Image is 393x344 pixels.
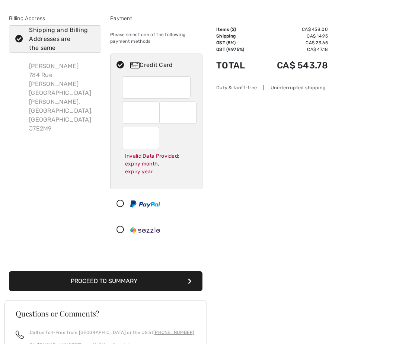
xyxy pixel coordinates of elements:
img: Sezzle [130,226,160,234]
div: Payment [110,15,202,22]
td: Items ( ) [216,26,256,33]
div: Shipping and Billing Addresses are the same [29,26,90,52]
td: GST (5%) [216,39,256,46]
td: Total [216,53,256,78]
div: Billing Address [9,15,101,22]
a: [PHONE_NUMBER] [153,330,194,335]
div: Credit Card [130,61,197,70]
iframe: Secure Credit Card Frame - CVV [128,129,154,147]
h3: Questions or Comments? [16,310,196,317]
td: CA$ 14.95 [256,33,328,39]
td: CA$ 23.65 [256,39,328,46]
td: QST (9.975%) [216,46,256,53]
span: 2 [232,27,234,32]
div: [PERSON_NAME] 784 Rue [PERSON_NAME] [GEOGRAPHIC_DATA][PERSON_NAME], [GEOGRAPHIC_DATA], [GEOGRAPHI... [23,56,101,139]
td: CA$ 47.18 [256,46,328,53]
img: PayPal [130,200,160,208]
td: CA$ 543.78 [256,53,328,78]
td: Shipping [216,33,256,39]
td: CA$ 458.00 [256,26,328,33]
button: Proceed to Summary [9,271,202,291]
iframe: Secure Credit Card Frame - Expiration Month [128,104,154,121]
div: Duty & tariff-free | Uninterrupted shipping [216,84,328,91]
img: call [16,331,24,339]
iframe: Secure Credit Card Frame - Credit Card Number [128,79,186,96]
div: Invalid Data Provided: expiry month, expiry year [122,149,191,179]
iframe: Secure Credit Card Frame - Expiration Year [165,104,192,121]
p: Call us Toll-Free from [GEOGRAPHIC_DATA] or the US at [30,329,194,336]
div: Please select one of the following payment methods [110,25,202,51]
img: Credit Card [130,62,140,68]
